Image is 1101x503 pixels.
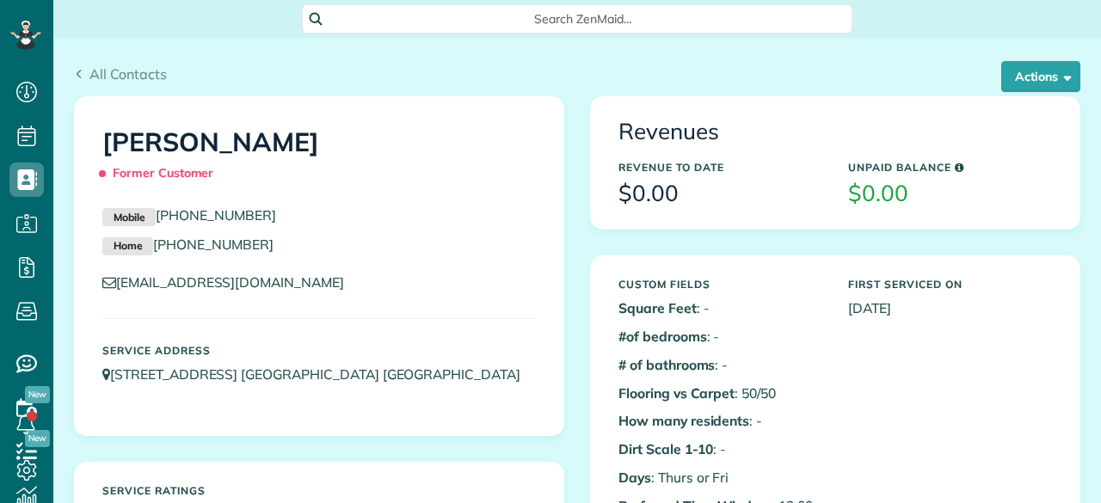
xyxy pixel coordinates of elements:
b: Dirt Scale 1-10 [618,440,713,457]
p: : Thurs or Fri [618,468,822,488]
button: Actions [1001,61,1080,92]
b: How many residents [618,412,749,429]
a: All Contacts [74,64,167,84]
h5: Service Address [102,345,536,356]
span: Former Customer [102,158,221,188]
a: [EMAIL_ADDRESS][DOMAIN_NAME] [102,273,360,291]
h1: [PERSON_NAME] [102,128,536,188]
p: : - [618,439,822,459]
h5: First Serviced On [848,279,1052,290]
small: Mobile [102,208,156,227]
b: Flooring vs Carpet [618,384,735,402]
p: : - [618,355,822,375]
h5: Unpaid Balance [848,162,1052,173]
a: [STREET_ADDRESS] [GEOGRAPHIC_DATA] [GEOGRAPHIC_DATA] [102,365,520,402]
a: Mobile[PHONE_NUMBER] [102,206,276,224]
p: : - [618,298,822,318]
span: All Contacts [89,65,167,83]
h3: $0.00 [848,181,1052,206]
h5: Custom Fields [618,279,822,290]
p: [DATE] [848,298,1052,318]
b: Days [618,469,651,486]
p: : - [618,327,822,347]
h3: $0.00 [618,181,822,206]
a: Home[PHONE_NUMBER] [102,236,274,253]
b: #of bedrooms [618,328,707,345]
p: : 50/50 [618,383,822,403]
b: # of bathrooms [618,356,715,373]
h5: Revenue to Date [618,162,822,173]
b: Square Feet [618,299,697,316]
h5: Service ratings [102,485,536,496]
span: New [25,386,50,403]
h3: Revenues [618,120,1052,144]
p: : - [618,411,822,431]
small: Home [102,237,153,256]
